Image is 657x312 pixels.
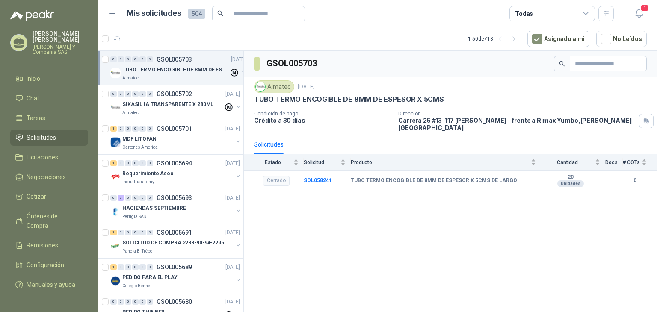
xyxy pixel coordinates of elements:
[468,32,521,46] div: 1 - 50 de 713
[33,31,88,43] p: [PERSON_NAME] [PERSON_NAME]
[27,260,64,270] span: Configuración
[110,230,117,235] div: 1
[110,195,117,201] div: 0
[10,90,88,106] a: Chat
[110,137,121,147] img: Company Logo
[125,126,131,132] div: 0
[132,264,139,270] div: 0
[254,159,292,165] span: Estado
[304,154,351,170] th: Solicitud
[110,172,121,182] img: Company Logo
[147,195,153,201] div: 0
[118,56,124,62] div: 0
[27,133,56,142] span: Solicitudes
[10,110,88,126] a: Tareas
[118,264,124,270] div: 0
[541,159,593,165] span: Cantidad
[122,66,229,74] p: TUBO TERMO ENCOGIBLE DE 8MM DE ESPESOR X 5CMS
[147,299,153,305] div: 0
[118,195,124,201] div: 5
[110,276,121,286] img: Company Logo
[596,31,647,47] button: No Leídos
[33,44,88,55] p: [PERSON_NAME] Y Compañía SAS
[557,180,584,187] div: Unidades
[515,9,533,18] div: Todas
[304,159,339,165] span: Solicitud
[125,230,131,235] div: 0
[132,160,139,166] div: 0
[139,230,146,235] div: 0
[110,227,242,255] a: 1 0 0 0 0 0 GSOL005691[DATE] Company LogoSOLICITUD DE COMPRA 2288-90-94-2295-96-2301-02-04Panela ...
[139,126,146,132] div: 0
[122,204,186,212] p: HACIENDAS SEPTIEMBRE
[110,89,242,116] a: 0 0 0 0 0 0 GSOL005702[DATE] Company LogoSIKASIL IA TRANSPARENTE X 280MLAlmatec
[225,263,240,271] p: [DATE]
[157,264,192,270] p: GSOL005689
[110,158,242,185] a: 1 0 0 0 0 0 GSOL005694[DATE] Company LogoRequerimiento AseoIndustrias Tomy
[398,117,636,131] p: Carrera 25 #13-117 [PERSON_NAME] - frente a Rimax Yumbo , [PERSON_NAME][GEOGRAPHIC_DATA]
[122,248,154,255] p: Panela El Trébol
[110,68,121,78] img: Company Logo
[27,113,45,123] span: Tareas
[122,283,153,289] p: Colegio Bennett
[118,126,124,132] div: 0
[125,195,131,201] div: 0
[118,299,124,305] div: 0
[157,195,192,201] p: GSOL005693
[254,80,294,93] div: Almatec
[132,299,139,305] div: 0
[139,91,146,97] div: 0
[157,56,192,62] p: GSOL005703
[27,153,58,162] span: Licitaciones
[225,298,240,306] p: [DATE]
[139,56,146,62] div: 0
[122,170,174,178] p: Requerimiento Aseo
[127,7,181,20] h1: Mis solicitudes
[10,71,88,87] a: Inicio
[122,144,158,151] p: Cartones America
[623,159,640,165] span: # COTs
[225,159,240,168] p: [DATE]
[147,126,153,132] div: 0
[256,82,265,91] img: Company Logo
[398,111,636,117] p: Dirección
[27,241,58,250] span: Remisiones
[147,160,153,166] div: 0
[110,160,117,166] div: 1
[125,160,131,166] div: 0
[541,154,605,170] th: Cantidad
[225,194,240,202] p: [DATE]
[122,213,146,220] p: Perugia SAS
[110,299,117,305] div: 0
[10,130,88,146] a: Solicitudes
[110,124,242,151] a: 1 0 0 0 0 0 GSOL005701[DATE] Company LogoMDF LITOFANCartones America
[110,56,117,62] div: 0
[125,91,131,97] div: 0
[157,160,192,166] p: GSOL005694
[640,4,649,12] span: 1
[132,126,139,132] div: 0
[110,262,242,289] a: 1 0 0 0 0 0 GSOL005689[DATE] Company LogoPEDIDO PARA EL PLAYColegio Bennett
[110,126,117,132] div: 1
[631,6,647,21] button: 1
[225,125,240,133] p: [DATE]
[122,179,154,185] p: Industrias Tomy
[254,111,391,117] p: Condición de pago
[118,160,124,166] div: 0
[559,61,565,67] span: search
[351,177,517,184] b: TUBO TERMO ENCOGIBLE DE 8MM DE ESPESOR X 5CMS DE LARGO
[110,54,247,82] a: 0 0 0 0 0 0 GSOL005703[DATE] Company LogoTUBO TERMO ENCOGIBLE DE 8MM DE ESPESOR X 5CMSAlmatec
[157,126,192,132] p: GSOL005701
[605,154,623,170] th: Docs
[157,91,192,97] p: GSOL005702
[266,57,318,70] h3: GSOL005703
[147,56,153,62] div: 0
[132,56,139,62] div: 0
[27,212,80,230] span: Órdenes de Compra
[132,195,139,201] div: 0
[147,264,153,270] div: 0
[304,177,332,183] a: SOL058241
[122,274,178,282] p: PEDIDO PARA EL PLAY
[10,208,88,234] a: Órdenes de Compra
[541,174,600,181] b: 20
